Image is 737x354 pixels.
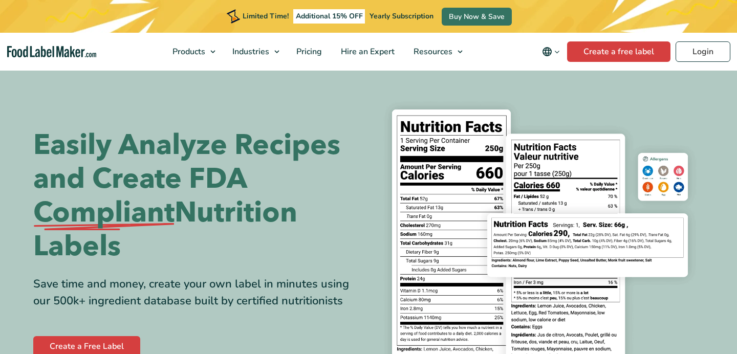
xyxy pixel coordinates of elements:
a: Pricing [287,33,329,71]
span: Products [169,46,206,57]
span: Industries [229,46,270,57]
span: Yearly Subscription [370,11,433,21]
h1: Easily Analyze Recipes and Create FDA Nutrition Labels [33,128,361,263]
a: Create a free label [567,41,670,62]
a: Hire an Expert [332,33,402,71]
span: Limited Time! [243,11,289,21]
span: Resources [410,46,453,57]
a: Buy Now & Save [442,8,512,26]
a: Products [163,33,221,71]
span: Compliant [33,196,175,230]
a: Resources [404,33,468,71]
div: Save time and money, create your own label in minutes using our 500k+ ingredient database built b... [33,276,361,309]
span: Hire an Expert [338,46,396,57]
button: Change language [535,41,567,62]
span: Additional 15% OFF [293,9,365,24]
a: Industries [223,33,285,71]
a: Login [676,41,730,62]
span: Pricing [293,46,323,57]
a: Food Label Maker homepage [7,46,97,58]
